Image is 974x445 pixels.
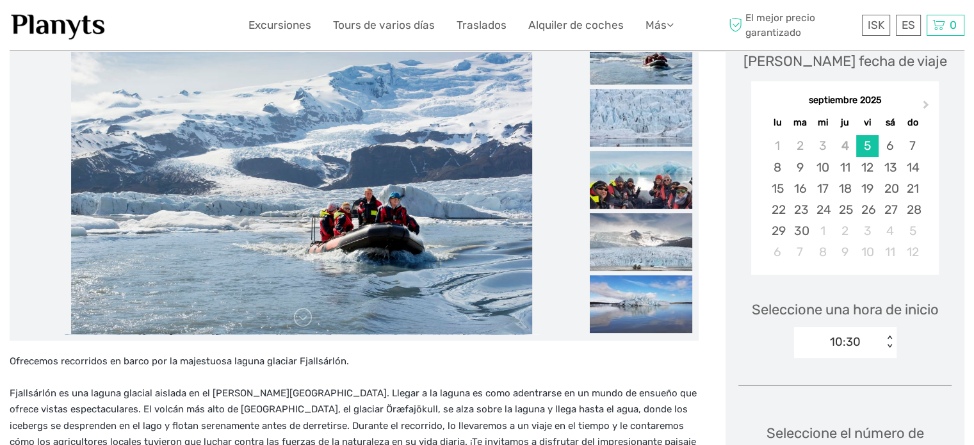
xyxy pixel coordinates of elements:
[528,16,624,35] a: Alquiler de coches
[645,16,674,35] a: Más
[811,114,834,131] div: mi
[811,135,834,156] div: Not available miércoles, 3 de septiembre de 2025
[856,178,879,199] div: Choose viernes, 19 de septiembre de 2025
[811,157,834,178] div: Choose miércoles, 10 de septiembre de 2025
[789,157,811,178] div: Choose martes, 9 de septiembre de 2025
[834,220,856,241] div: Choose jueves, 2 de octubre de 2025
[18,22,145,33] p: We're away right now. Please check back later!
[811,220,834,241] div: Choose miércoles, 1 de octubre de 2025
[789,178,811,199] div: Choose martes, 16 de septiembre de 2025
[10,10,107,41] img: 1453-555b4ac7-172b-4ae9-927d-298d0724a4f4_logo_small.jpg
[834,241,856,263] div: Choose jueves, 9 de octubre de 2025
[590,213,692,271] img: 096584064ae04760be32854a3869a7bb_slider_thumbnail.jpeg
[896,15,921,36] div: ES
[71,27,532,334] img: 6217feec89a44edd959e02bcf62da7ba_main_slider.jpg
[766,157,788,178] div: Choose lunes, 8 de septiembre de 2025
[879,135,901,156] div: Choose sábado, 6 de septiembre de 2025
[756,135,935,263] div: month 2025-09
[902,220,924,241] div: Choose domingo, 5 de octubre de 2025
[834,135,856,156] div: Not available jueves, 4 de septiembre de 2025
[884,336,895,349] div: < >
[811,241,834,263] div: Choose miércoles, 8 de octubre de 2025
[902,199,924,220] div: Choose domingo, 28 de septiembre de 2025
[789,199,811,220] div: Choose martes, 23 de septiembre de 2025
[834,157,856,178] div: Choose jueves, 11 de septiembre de 2025
[856,114,879,131] div: vi
[948,19,959,31] span: 0
[834,114,856,131] div: ju
[811,178,834,199] div: Choose miércoles, 17 de septiembre de 2025
[751,94,939,108] div: septiembre 2025
[789,135,811,156] div: Not available martes, 2 de septiembre de 2025
[590,27,692,85] img: 6217feec89a44edd959e02bcf62da7ba_slider_thumbnail.jpg
[856,199,879,220] div: Choose viernes, 26 de septiembre de 2025
[590,275,692,333] img: 0af9abf64c4e4d9a8571516d47d79ea4_slider_thumbnail.jpeg
[879,114,901,131] div: sá
[752,300,939,320] span: Seleccione una hora de inicio
[834,178,856,199] div: Choose jueves, 18 de septiembre de 2025
[590,151,692,209] img: 947a6642df654ef2a716231b6840a855_slider_thumbnail.jpg
[789,114,811,131] div: ma
[789,220,811,241] div: Choose martes, 30 de septiembre de 2025
[856,135,879,156] div: Choose viernes, 5 de septiembre de 2025
[856,157,879,178] div: Choose viernes, 12 de septiembre de 2025
[902,114,924,131] div: do
[766,220,788,241] div: Choose lunes, 29 de septiembre de 2025
[248,16,311,35] a: Excursiones
[766,178,788,199] div: Choose lunes, 15 de septiembre de 2025
[856,241,879,263] div: Choose viernes, 10 de octubre de 2025
[830,334,861,350] div: 10:30
[902,241,924,263] div: Choose domingo, 12 de octubre de 2025
[590,89,692,147] img: d9d06c5e3f6f41a3b02bfb2b5f58d4b2_slider_thumbnail.jpg
[868,19,884,31] span: ISK
[834,199,856,220] div: Choose jueves, 25 de septiembre de 2025
[333,16,435,35] a: Tours de varios días
[10,353,699,370] p: Ofrecemos recorridos en barco por la majestuosa laguna glaciar Fjallsárlón.
[766,199,788,220] div: Choose lunes, 22 de septiembre de 2025
[879,199,901,220] div: Choose sábado, 27 de septiembre de 2025
[766,135,788,156] div: Not available lunes, 1 de septiembre de 2025
[726,11,859,39] span: El mejor precio garantizado
[902,178,924,199] div: Choose domingo, 21 de septiembre de 2025
[879,241,901,263] div: Choose sábado, 11 de octubre de 2025
[917,97,937,118] button: Next Month
[879,178,901,199] div: Choose sábado, 20 de septiembre de 2025
[766,241,788,263] div: Choose lunes, 6 de octubre de 2025
[766,114,788,131] div: lu
[879,157,901,178] div: Choose sábado, 13 de septiembre de 2025
[879,220,901,241] div: Choose sábado, 4 de octubre de 2025
[811,199,834,220] div: Choose miércoles, 24 de septiembre de 2025
[789,241,811,263] div: Choose martes, 7 de octubre de 2025
[902,157,924,178] div: Choose domingo, 14 de septiembre de 2025
[856,220,879,241] div: Choose viernes, 3 de octubre de 2025
[902,135,924,156] div: Choose domingo, 7 de septiembre de 2025
[457,16,507,35] a: Traslados
[743,51,947,71] div: [PERSON_NAME] fecha de viaje
[147,20,163,35] button: Open LiveChat chat widget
